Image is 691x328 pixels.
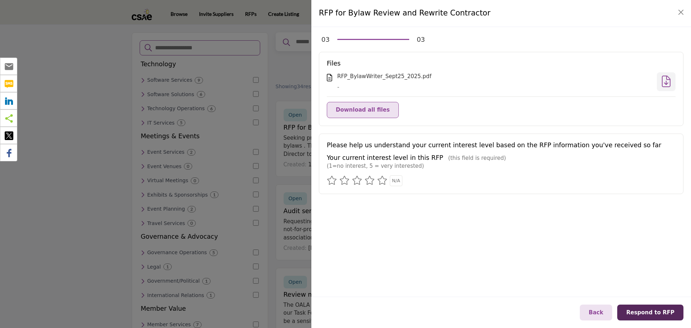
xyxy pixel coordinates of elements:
h5: Your current interest level in this RFP [327,154,443,162]
span: - [337,84,339,90]
span: Back [589,309,603,316]
span: Download all files [336,107,390,113]
button: Back [580,305,612,321]
button: Close [676,7,686,17]
h5: Files [327,60,676,67]
div: 03 [417,35,425,44]
span: (this field is required) [448,155,506,161]
span: N/A [392,178,400,183]
button: Download all files [327,102,399,118]
div: RFP_BylawWriter_Sept25_2025.pdf [337,72,652,81]
h5: Please help us understand your current interest level based on the RFP information you've receive... [327,141,676,149]
button: Respond to RFP [617,305,683,321]
h4: RFP for Bylaw Review and Rewrite Contractor [319,8,491,19]
div: 03 [321,35,330,44]
span: Respond to RFP [626,309,674,316]
span: (1=no interest, 5 = very interested) [327,163,424,169]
